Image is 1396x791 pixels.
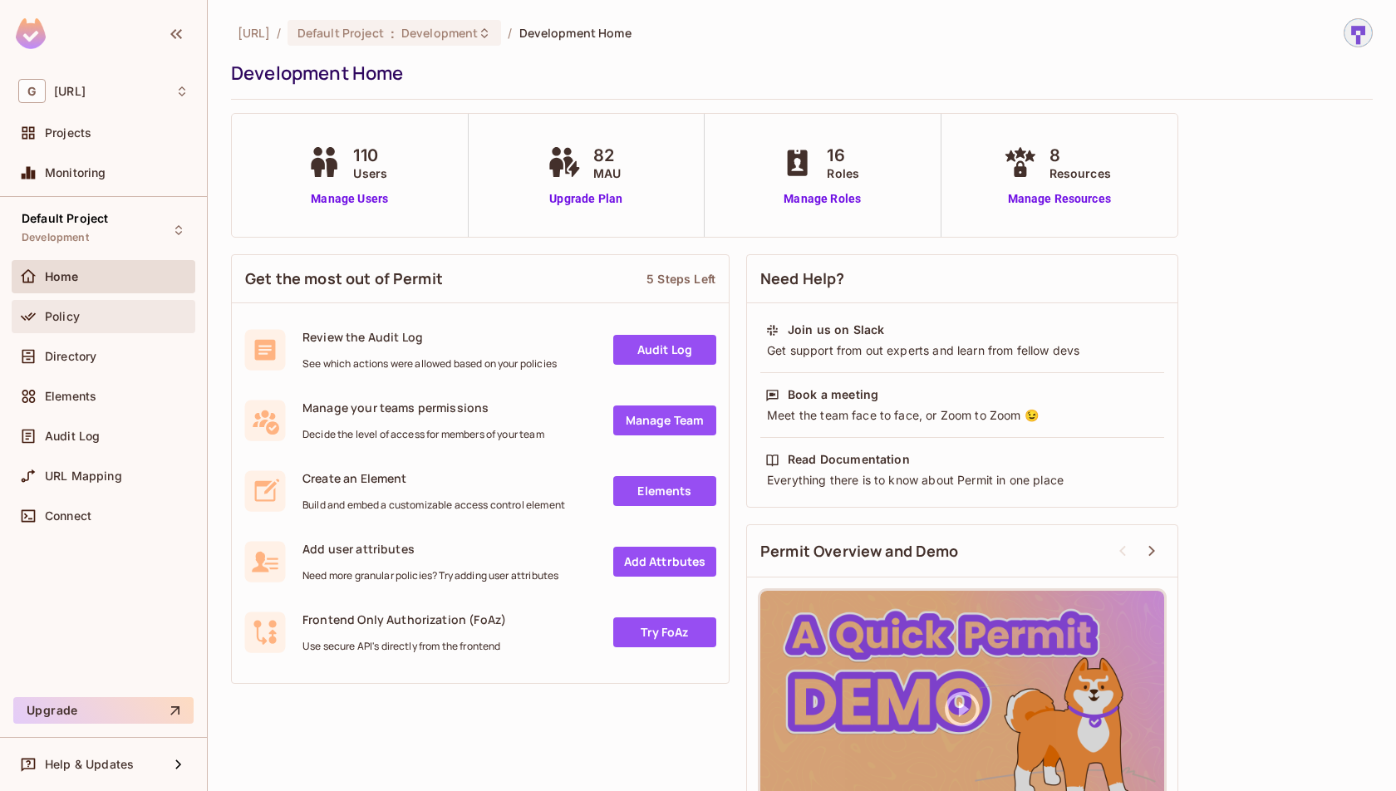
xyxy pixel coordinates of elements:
span: 16 [827,143,859,168]
a: Audit Log [613,335,716,365]
span: Elements [45,390,96,403]
span: 8 [1049,143,1111,168]
div: Read Documentation [788,451,910,468]
span: Use secure API's directly from the frontend [302,640,506,653]
div: Book a meeting [788,386,878,403]
span: Need more granular policies? Try adding user attributes [302,569,558,582]
span: Help & Updates [45,758,134,771]
span: Monitoring [45,166,106,179]
span: Policy [45,310,80,323]
a: Elements [613,476,716,506]
span: Resources [1049,165,1111,182]
div: Everything there is to know about Permit in one place [765,472,1159,489]
span: Workspace: genworx.ai [54,85,86,98]
span: Build and embed a customizable access control element [302,499,565,512]
span: Need Help? [760,268,845,289]
li: / [508,25,512,41]
span: Decide the level of access for members of your team [302,428,544,441]
span: Add user attributes [302,541,558,557]
span: Manage your teams permissions [302,400,544,415]
img: sharmila@genworx.ai [1344,19,1372,47]
span: Directory [45,350,96,363]
span: Default Project [297,25,384,41]
div: Join us on Slack [788,322,884,338]
a: Try FoAz [613,617,716,647]
span: 110 [353,143,387,168]
div: 5 Steps Left [646,271,715,287]
span: Roles [827,165,859,182]
span: the active workspace [238,25,270,41]
span: Review the Audit Log [302,329,557,345]
span: Create an Element [302,470,565,486]
span: See which actions were allowed based on your policies [302,357,557,371]
span: Frontend Only Authorization (FoAz) [302,612,506,627]
span: Permit Overview and Demo [760,541,959,562]
span: : [390,27,396,40]
div: Meet the team face to face, or Zoom to Zoom 😉 [765,407,1159,424]
a: Manage Roles [777,190,868,208]
span: Home [45,270,79,283]
span: Audit Log [45,430,100,443]
span: Get the most out of Permit [245,268,443,289]
span: Development [22,231,89,244]
span: Projects [45,126,91,140]
span: URL Mapping [45,469,122,483]
span: 82 [593,143,621,168]
img: SReyMgAAAABJRU5ErkJggg== [16,18,46,49]
div: Development Home [231,61,1364,86]
span: Users [353,165,387,182]
a: Add Attrbutes [613,547,716,577]
span: Connect [45,509,91,523]
a: Manage Resources [1000,190,1119,208]
span: Development [401,25,478,41]
a: Upgrade Plan [543,190,629,208]
button: Upgrade [13,697,194,724]
div: Get support from out experts and learn from fellow devs [765,342,1159,359]
span: Development Home [519,25,632,41]
span: G [18,79,46,103]
span: MAU [593,165,621,182]
a: Manage Users [303,190,396,208]
a: Manage Team [613,405,716,435]
span: Default Project [22,212,108,225]
li: / [277,25,281,41]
